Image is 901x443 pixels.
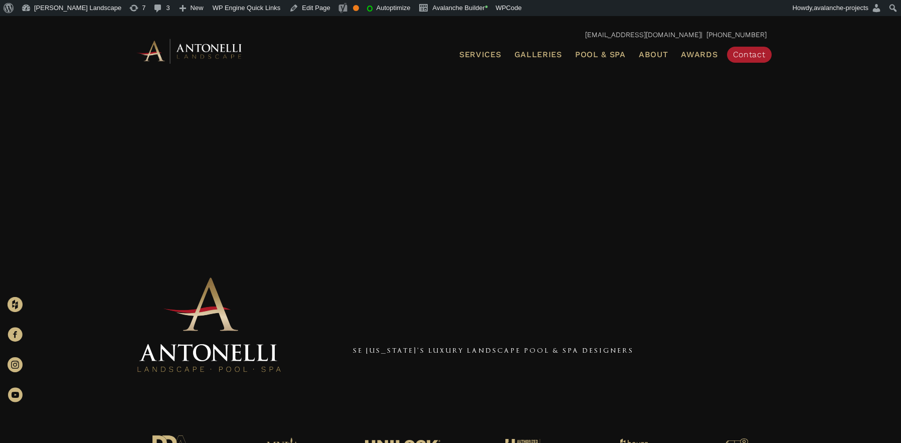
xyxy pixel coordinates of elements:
a: SE [US_STATE]'s Luxury Landscape Pool & Spa Designers [353,346,634,354]
span: Services [459,51,501,59]
span: Awards [681,50,717,59]
a: Galleries [510,48,566,61]
img: Antonelli Horizontal Logo [135,37,245,65]
img: Antonelli Stacked Logo [134,273,284,377]
p: | [PHONE_NUMBER] [135,29,767,42]
img: Houzz [8,297,23,312]
span: • [485,2,488,12]
a: About [635,48,672,61]
span: Pool & Spa [575,50,626,59]
span: avalanche-projects [814,4,868,12]
a: Services [455,48,505,61]
span: Galleries [514,50,562,59]
span: Contact [733,50,766,59]
a: [EMAIL_ADDRESS][DOMAIN_NAME] [585,31,701,39]
div: OK [353,5,359,11]
a: Awards [677,48,722,61]
a: Contact [727,47,772,63]
a: Pool & Spa [571,48,630,61]
span: About [639,51,668,59]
